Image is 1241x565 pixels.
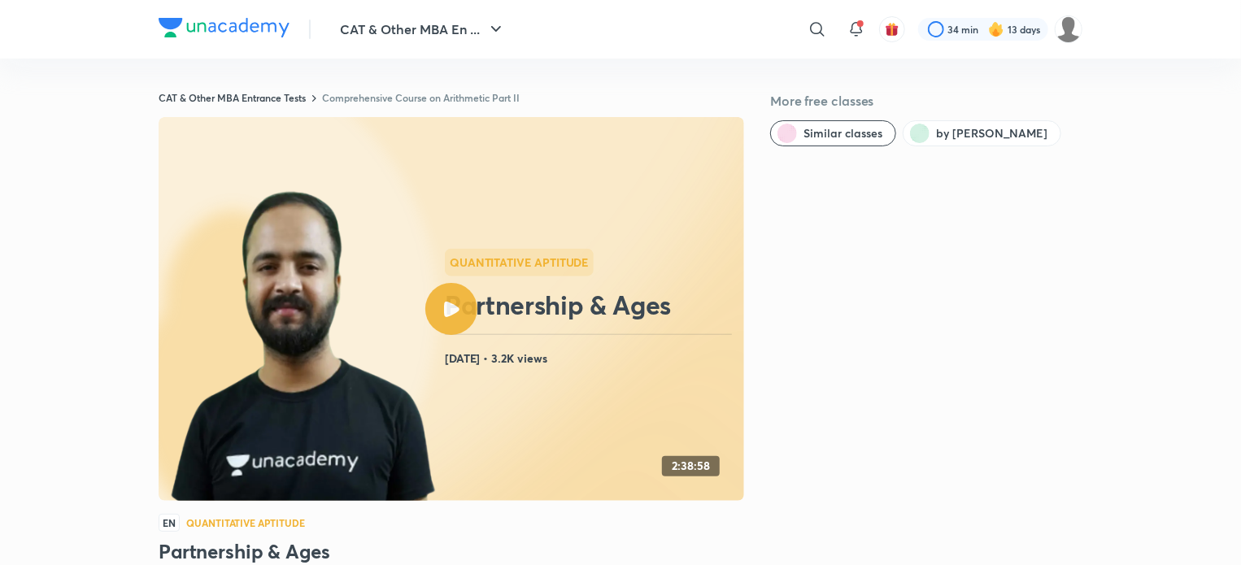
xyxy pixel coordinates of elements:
span: Similar classes [803,125,882,141]
a: CAT & Other MBA Entrance Tests [159,91,306,104]
h3: Partnership & Ages [159,538,744,564]
h4: Quantitative Aptitude [186,518,305,528]
button: Similar classes [770,120,896,146]
img: Company Logo [159,18,290,37]
button: avatar [879,16,905,42]
h2: Partnership & Ages [445,289,738,321]
h4: [DATE] • 3.2K views [445,348,738,369]
span: by Raman Tiwari [936,125,1047,141]
a: Company Logo [159,18,290,41]
img: streak [988,21,1004,37]
h5: More free classes [770,91,1082,111]
a: Comprehensive Course on Arithmetic Part II [322,91,520,104]
img: Anubhav Singh [1055,15,1082,43]
span: EN [159,514,180,532]
img: avatar [885,22,899,37]
button: CAT & Other MBA En ... [330,13,516,46]
h4: 2:38:58 [672,459,710,473]
button: by Raman Tiwari [903,120,1061,146]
